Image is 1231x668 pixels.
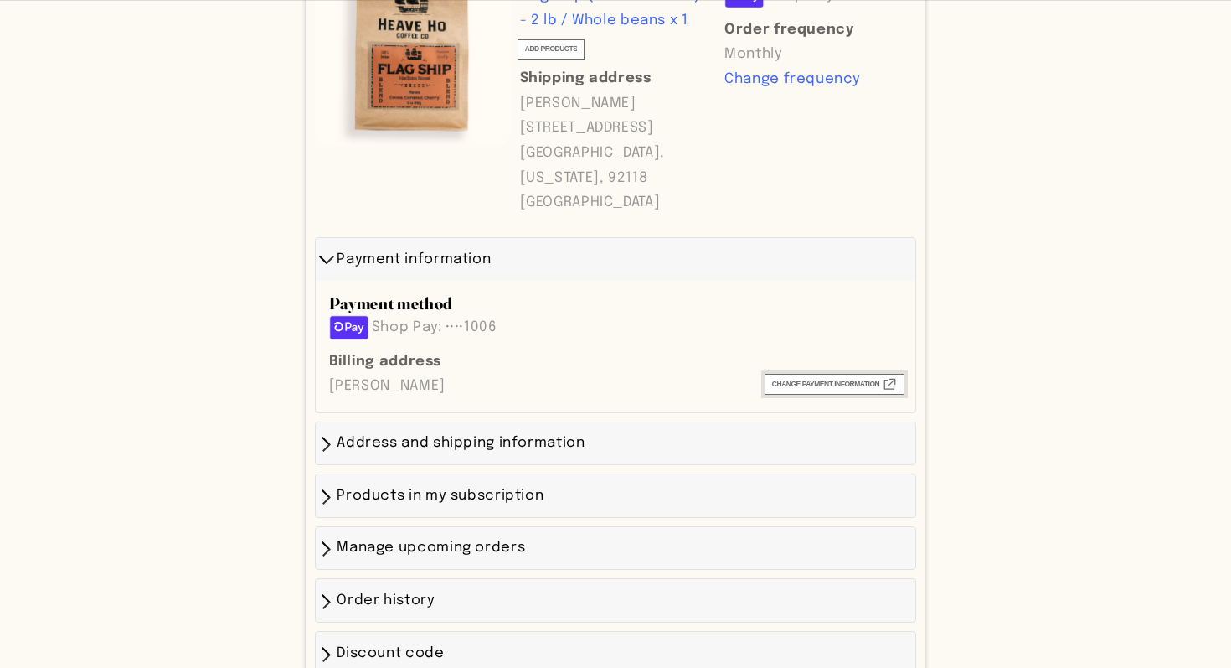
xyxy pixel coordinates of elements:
span: Change frequency [724,67,912,92]
span: 1006 [464,315,497,340]
button: ADD PRODUCTS [518,39,585,60]
span: Order history [337,593,435,608]
span: ADD PRODUCTS [525,43,578,56]
div: Products in my subscription [316,474,915,517]
span: Change payment information [772,378,897,391]
p: Monthly [724,42,912,67]
span: Manage upcoming orders [337,541,525,555]
p: [GEOGRAPHIC_DATA], [US_STATE], 92118 [520,141,708,190]
p: [STREET_ADDRESS] [520,116,708,141]
div: Address and shipping information [316,422,915,465]
span: Address and shipping information [337,436,585,450]
span: Order frequency [724,18,912,43]
span: Billing address [329,350,441,375]
span: ···· [446,319,465,337]
div: Order history [316,579,915,622]
div: Payment information [316,238,915,281]
div: Manage upcoming orders [316,527,915,570]
span: Products in my subscription [337,489,543,503]
span: Shipping address [520,66,652,91]
span: Discount code [337,646,444,660]
span: Shop Pay: [372,315,442,340]
p: [PERSON_NAME] [520,91,708,117]
span: Payment information [337,252,491,267]
h3: Payment method [329,293,903,314]
button: Change payment information [765,374,904,394]
p: [PERSON_NAME] [329,374,610,399]
p: [GEOGRAPHIC_DATA] [520,190,708,215]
